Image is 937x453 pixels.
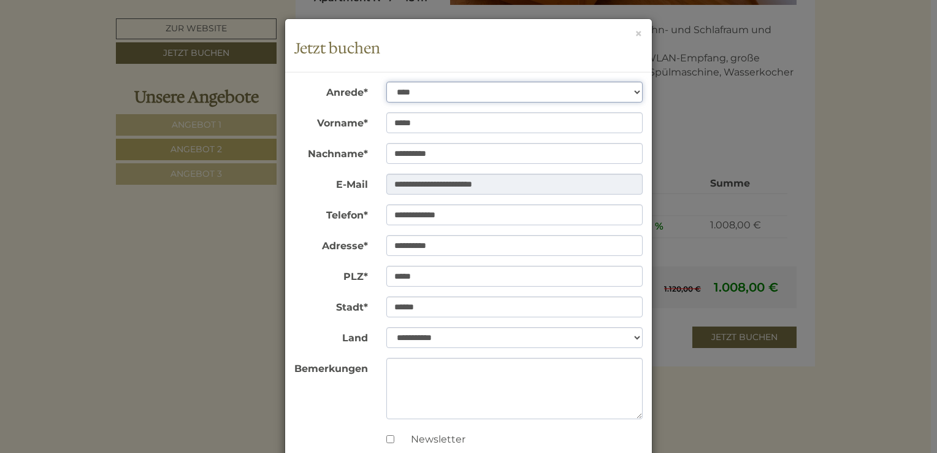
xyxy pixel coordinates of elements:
[285,174,377,192] label: E-Mail
[285,82,377,100] label: Anrede*
[635,27,643,40] button: ×
[294,41,643,56] h3: Jetzt buchen
[285,296,377,315] label: Stadt*
[285,358,377,376] label: Bemerkungen
[399,433,465,447] label: Newsletter
[285,235,377,254] label: Adresse*
[285,112,377,131] label: Vorname*
[285,327,377,346] label: Land
[285,204,377,223] label: Telefon*
[285,143,377,161] label: Nachname*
